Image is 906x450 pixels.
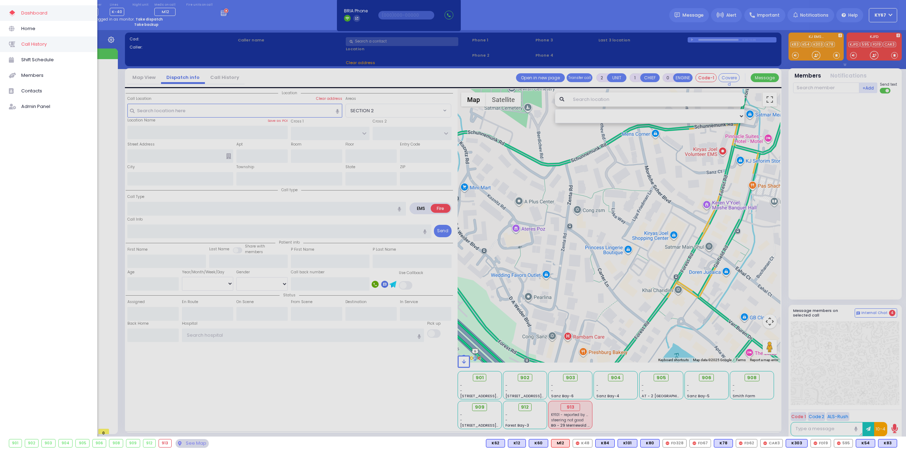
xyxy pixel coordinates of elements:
[693,442,696,445] img: red-radio-icon.svg
[21,86,88,96] span: Contacts
[551,439,570,448] div: M12
[786,439,808,448] div: K303
[529,439,548,448] div: BLS
[810,439,831,448] div: FD19
[640,439,660,448] div: BLS
[736,439,757,448] div: FD62
[663,439,687,448] div: FD328
[93,439,106,447] div: 906
[739,442,742,445] img: red-radio-icon.svg
[21,8,88,18] span: Dashboard
[59,439,73,447] div: 904
[618,439,637,448] div: BLS
[42,439,55,447] div: 903
[573,439,592,448] div: K48
[486,439,505,448] div: K62
[21,102,88,111] span: Admin Panel
[126,439,140,447] div: 909
[508,439,526,448] div: BLS
[763,442,767,445] img: red-radio-icon.svg
[856,439,875,448] div: K54
[9,439,22,447] div: 901
[109,439,123,447] div: 908
[508,439,526,448] div: K12
[21,24,88,33] span: Home
[837,442,841,445] img: red-radio-icon.svg
[760,439,783,448] div: CAR3
[576,442,579,445] img: red-radio-icon.svg
[486,439,505,448] div: BLS
[595,439,615,448] div: K84
[143,439,156,447] div: 912
[21,71,88,80] span: Members
[856,439,875,448] div: BLS
[640,439,660,448] div: K80
[714,439,733,448] div: BLS
[551,439,570,448] div: ALS
[595,439,615,448] div: BLS
[786,439,808,448] div: BLS
[25,439,39,447] div: 902
[714,439,733,448] div: K78
[159,439,171,447] div: 913
[618,439,637,448] div: K101
[814,442,817,445] img: red-radio-icon.svg
[878,439,897,448] div: K83
[834,439,853,448] div: 595
[689,439,711,448] div: FD67
[21,55,88,64] span: Shift Schedule
[176,439,209,448] div: See map
[529,439,548,448] div: K60
[878,439,897,448] div: BLS
[21,40,88,49] span: Call History
[76,439,89,447] div: 905
[666,442,669,445] img: red-radio-icon.svg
